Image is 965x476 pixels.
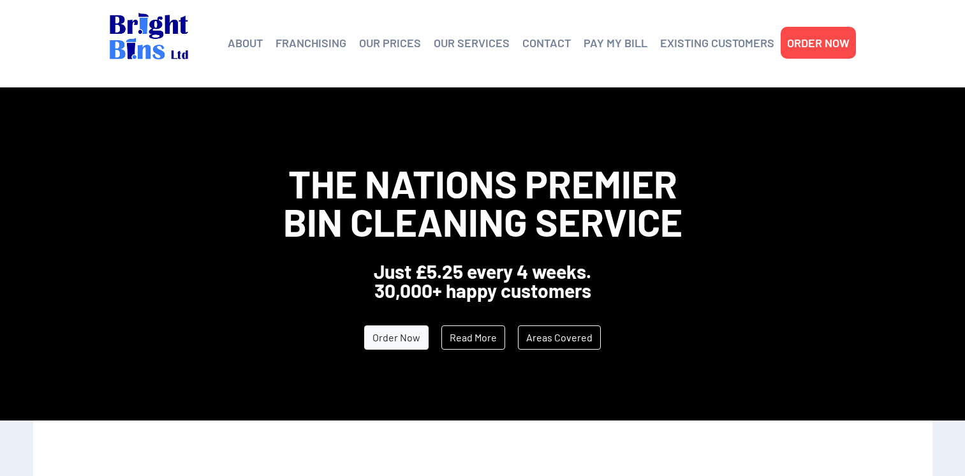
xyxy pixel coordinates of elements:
[584,33,647,52] a: PAY MY BILL
[283,160,682,244] span: The Nations Premier Bin Cleaning Service
[660,33,774,52] a: EXISTING CUSTOMERS
[522,33,571,52] a: CONTACT
[441,325,505,350] a: Read More
[787,33,850,52] a: ORDER NOW
[434,33,510,52] a: OUR SERVICES
[518,325,601,350] a: Areas Covered
[359,33,421,52] a: OUR PRICES
[364,325,429,350] a: Order Now
[276,33,346,52] a: FRANCHISING
[228,33,263,52] a: ABOUT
